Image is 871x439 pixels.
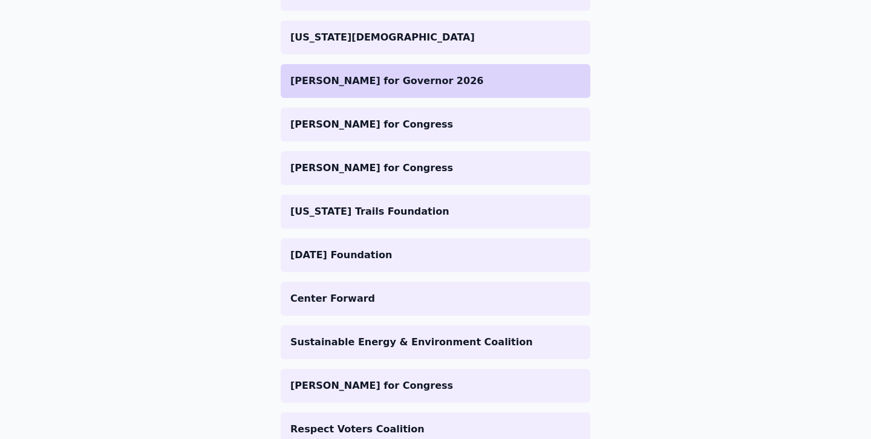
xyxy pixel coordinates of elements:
[281,325,590,359] a: Sustainable Energy & Environment Coalition
[290,248,581,262] p: [DATE] Foundation
[281,64,590,98] a: [PERSON_NAME] for Governor 2026
[281,238,590,272] a: [DATE] Foundation
[290,291,581,306] p: Center Forward
[290,161,581,175] p: [PERSON_NAME] for Congress
[281,195,590,229] a: [US_STATE] Trails Foundation
[281,282,590,316] a: Center Forward
[290,30,581,45] p: [US_STATE][DEMOGRAPHIC_DATA]
[281,369,590,403] a: [PERSON_NAME] for Congress
[281,151,590,185] a: [PERSON_NAME] for Congress
[281,21,590,54] a: [US_STATE][DEMOGRAPHIC_DATA]
[290,379,581,393] p: [PERSON_NAME] for Congress
[290,204,581,219] p: [US_STATE] Trails Foundation
[281,108,590,141] a: [PERSON_NAME] for Congress
[290,422,581,437] p: Respect Voters Coalition
[290,335,581,350] p: Sustainable Energy & Environment Coalition
[290,74,581,88] p: [PERSON_NAME] for Governor 2026
[290,117,581,132] p: [PERSON_NAME] for Congress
